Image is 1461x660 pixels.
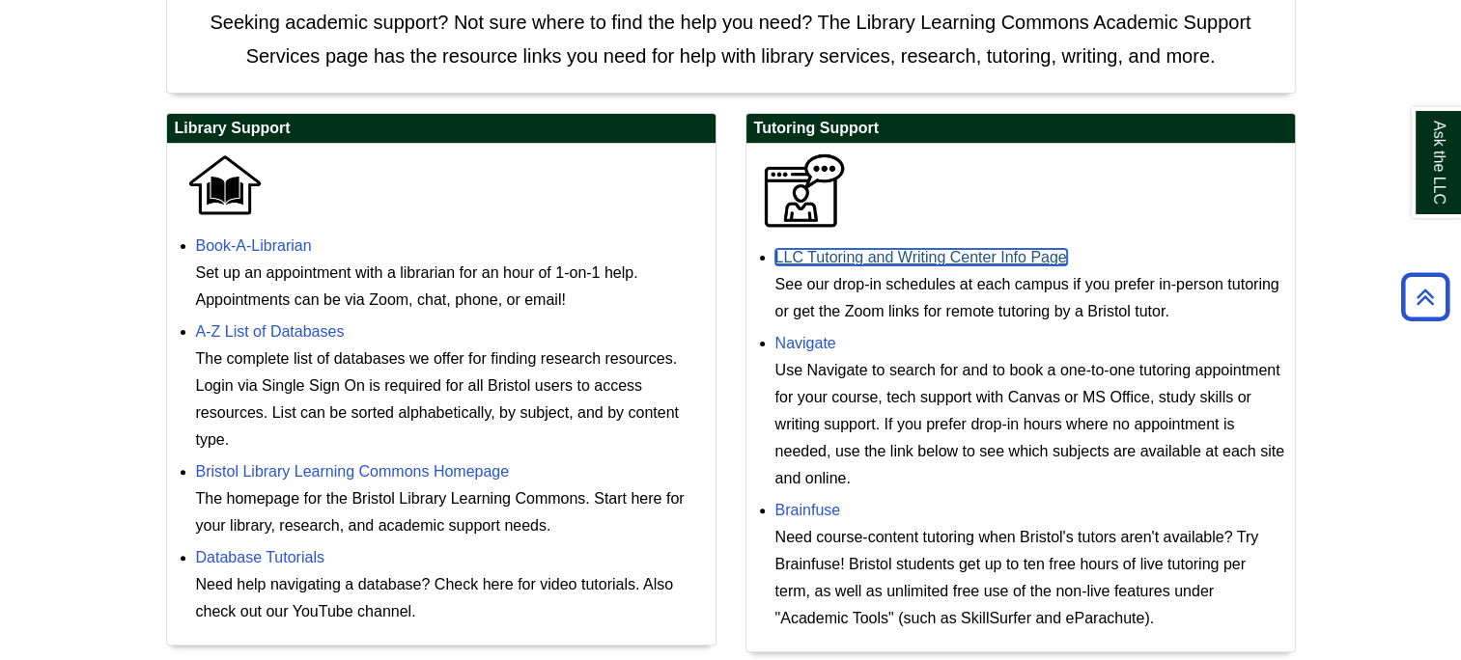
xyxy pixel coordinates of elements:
a: LLC Tutoring and Writing Center Info Page [775,249,1067,265]
a: Bristol Library Learning Commons Homepage [196,463,510,480]
h2: Tutoring Support [746,114,1295,144]
a: A-Z List of Databases [196,323,345,340]
div: The complete list of databases we offer for finding research resources. Login via Single Sign On ... [196,345,706,454]
a: Database Tutorials [196,549,324,565]
div: See our drop-in schedules at each campus if you prefer in-person tutoring or get the Zoom links f... [775,271,1285,325]
div: Set up an appointment with a librarian for an hour of 1-on-1 help. Appointments can be via Zoom, ... [196,260,706,314]
h2: Library Support [167,114,716,144]
a: Brainfuse [775,502,841,518]
span: Seeking academic support? Not sure where to find the help you need? The Library Learning Commons ... [210,12,1250,67]
a: Back to Top [1394,284,1456,310]
div: Need help navigating a database? Check here for video tutorials. Also check out our YouTube channel. [196,571,706,625]
div: Use Navigate to search for and to book a one-to-one tutoring appointment for your course, tech su... [775,357,1285,492]
div: Need course-content tutoring when Bristol's tutors aren't available? Try Brainfuse! Bristol stude... [775,524,1285,632]
div: The homepage for the Bristol Library Learning Commons. Start here for your library, research, and... [196,485,706,539]
a: Book-A-Librarian [196,237,312,254]
a: Navigate [775,335,836,351]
